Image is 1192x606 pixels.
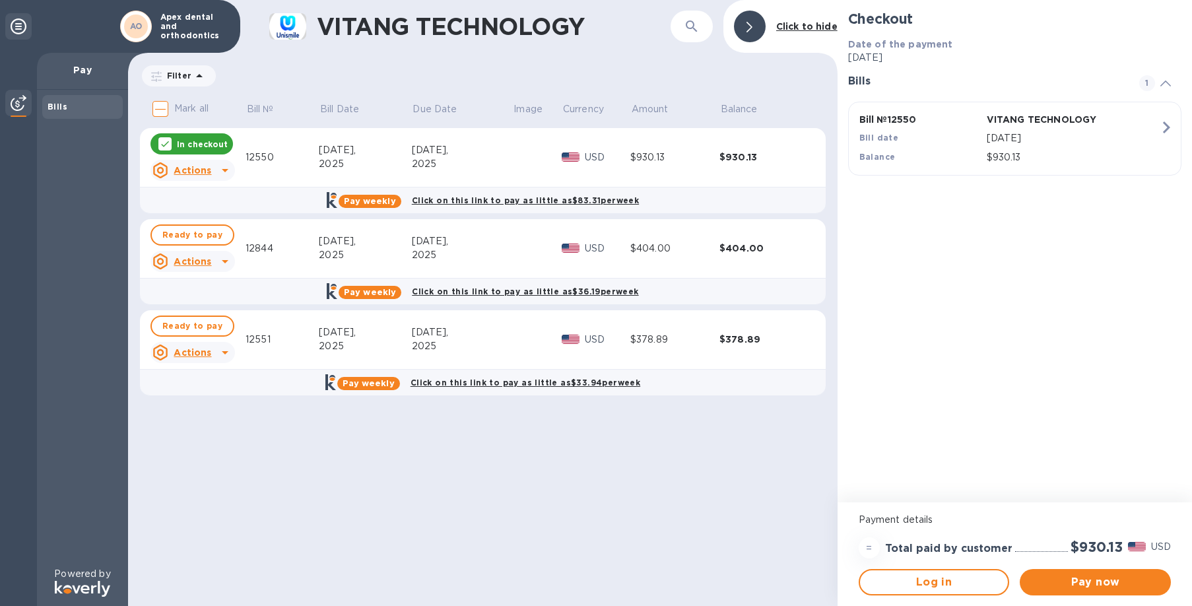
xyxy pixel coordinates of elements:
div: $404.00 [719,242,809,255]
div: [DATE], [319,325,411,339]
div: $404.00 [630,242,719,255]
button: Pay now [1020,569,1171,595]
h1: VITANG TECHNOLOGY [317,13,671,40]
p: Filter [162,70,191,81]
p: Currency [563,102,604,116]
p: Powered by [54,567,110,581]
b: Bill date [859,133,899,143]
p: Apex dental and orthodontics [160,13,226,40]
b: Pay weekly [344,287,396,297]
span: Ready to pay [162,227,222,243]
img: USD [1128,542,1146,551]
div: 12551 [246,333,319,347]
img: USD [562,152,579,162]
div: [DATE], [412,143,513,157]
div: [DATE], [412,234,513,248]
div: [DATE], [319,234,411,248]
p: USD [585,151,630,164]
h2: $930.13 [1071,539,1123,555]
u: Actions [174,347,211,358]
div: = [859,537,880,558]
p: [DATE] [987,131,1160,145]
img: USD [562,335,579,344]
b: Balance [859,152,896,162]
b: Date of the payment [848,39,953,50]
div: 2025 [412,339,513,353]
h3: Bills [848,75,1123,88]
p: Payment details [859,513,1171,527]
span: Due Date [413,102,474,116]
h3: Total paid by customer [885,543,1012,555]
div: 12550 [246,151,319,164]
span: Pay now [1030,574,1160,590]
p: [DATE] [848,51,1181,65]
p: In checkout [177,139,228,150]
div: 12844 [246,242,319,255]
u: Actions [174,256,211,267]
b: Pay weekly [344,196,396,206]
button: Bill №12550VITANG TECHNOLOGYBill date[DATE]Balance$930.13 [848,102,1181,176]
span: Amount [632,102,686,116]
b: AO [130,21,143,31]
b: Click on this link to pay as little as $36.19 per week [412,286,638,296]
div: $930.13 [630,151,719,164]
p: VITANG TECHNOLOGY [987,113,1109,126]
b: Pay weekly [343,378,395,388]
p: Due Date [413,102,457,116]
p: USD [1151,540,1171,554]
span: Ready to pay [162,318,222,334]
p: Image [513,102,543,116]
button: Log in [859,569,1010,595]
span: Log in [871,574,998,590]
div: $930.13 [719,151,809,164]
div: [DATE], [412,325,513,339]
button: Ready to pay [150,316,234,337]
h2: Checkout [848,11,1181,27]
div: $378.89 [630,333,719,347]
p: Amount [632,102,669,116]
p: Pay [48,63,117,77]
u: Actions [174,165,211,176]
p: Balance [721,102,758,116]
div: 2025 [319,339,411,353]
p: $930.13 [987,151,1160,164]
div: 2025 [319,248,411,262]
img: Logo [55,581,110,597]
div: 2025 [319,157,411,171]
div: $378.89 [719,333,809,346]
div: 2025 [412,157,513,171]
img: USD [562,244,579,253]
p: Bill Date [320,102,359,116]
span: 1 [1139,75,1155,91]
p: Bill № [247,102,274,116]
button: Ready to pay [150,224,234,246]
span: Balance [721,102,775,116]
b: Click on this link to pay as little as $83.31 per week [412,195,639,205]
b: Bills [48,102,67,112]
b: Click on this link to pay as little as $33.94 per week [411,378,640,387]
p: Bill № 12550 [859,113,981,126]
span: Bill Date [320,102,376,116]
div: 2025 [412,248,513,262]
p: Mark all [174,102,209,116]
span: Bill № [247,102,291,116]
div: [DATE], [319,143,411,157]
p: USD [585,242,630,255]
p: USD [585,333,630,347]
b: Click to hide [776,21,838,32]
